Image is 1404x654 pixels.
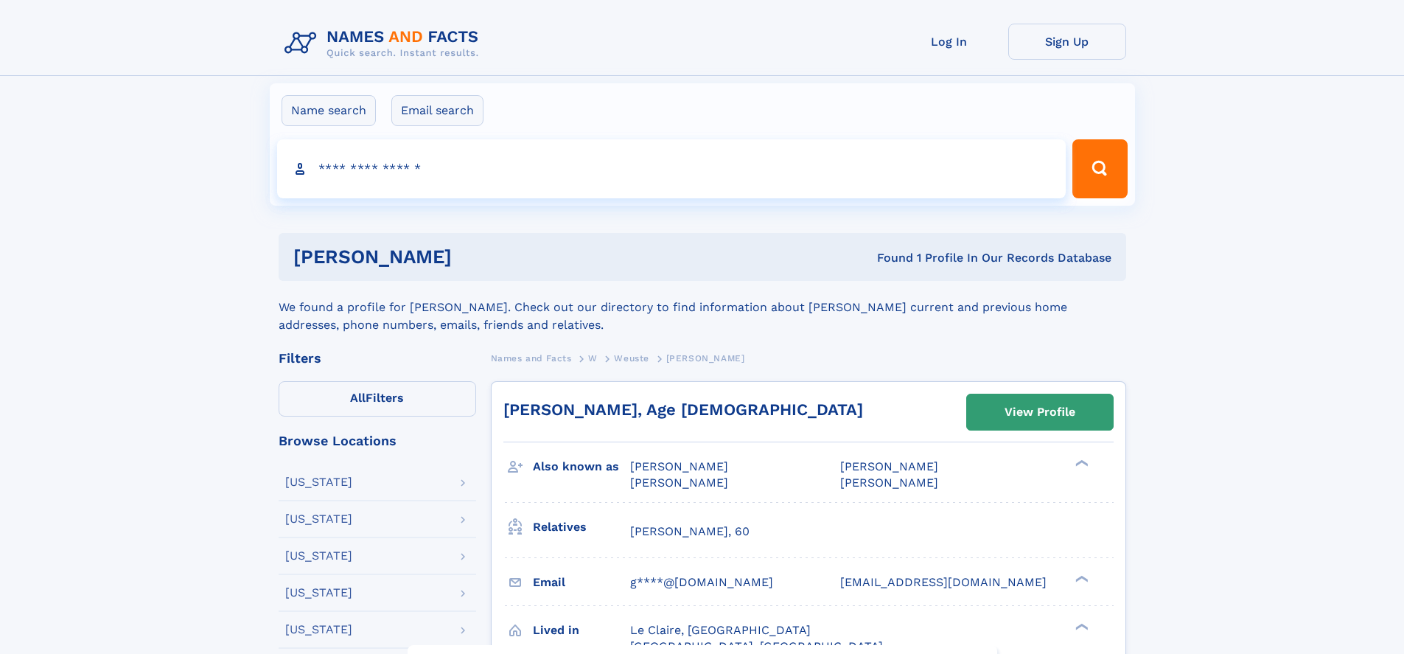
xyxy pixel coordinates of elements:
[293,248,665,266] h1: [PERSON_NAME]
[279,352,476,365] div: Filters
[279,281,1126,334] div: We found a profile for [PERSON_NAME]. Check out our directory to find information about [PERSON_N...
[285,550,352,562] div: [US_STATE]
[664,250,1111,266] div: Found 1 Profile In Our Records Database
[1072,574,1089,583] div: ❯
[666,353,745,363] span: [PERSON_NAME]
[840,575,1047,589] span: [EMAIL_ADDRESS][DOMAIN_NAME]
[890,24,1008,60] a: Log In
[279,24,491,63] img: Logo Names and Facts
[630,639,883,653] span: [GEOGRAPHIC_DATA], [GEOGRAPHIC_DATA]
[840,476,938,490] span: [PERSON_NAME]
[533,515,630,540] h3: Relatives
[588,349,598,367] a: W
[630,476,728,490] span: [PERSON_NAME]
[285,476,352,488] div: [US_STATE]
[1008,24,1126,60] a: Sign Up
[277,139,1066,198] input: search input
[533,570,630,595] h3: Email
[533,454,630,479] h3: Also known as
[967,394,1113,430] a: View Profile
[1072,459,1089,468] div: ❯
[350,391,366,405] span: All
[630,523,750,540] a: [PERSON_NAME], 60
[282,95,376,126] label: Name search
[840,459,938,473] span: [PERSON_NAME]
[285,587,352,599] div: [US_STATE]
[630,459,728,473] span: [PERSON_NAME]
[391,95,483,126] label: Email search
[285,513,352,525] div: [US_STATE]
[1072,139,1127,198] button: Search Button
[1005,395,1075,429] div: View Profile
[491,349,572,367] a: Names and Facts
[614,353,649,363] span: Weuste
[630,623,811,637] span: Le Claire, [GEOGRAPHIC_DATA]
[614,349,649,367] a: Weuste
[285,624,352,636] div: [US_STATE]
[533,618,630,643] h3: Lived in
[279,434,476,448] div: Browse Locations
[588,353,598,363] span: W
[503,400,863,419] a: [PERSON_NAME], Age [DEMOGRAPHIC_DATA]
[279,381,476,417] label: Filters
[1072,622,1089,631] div: ❯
